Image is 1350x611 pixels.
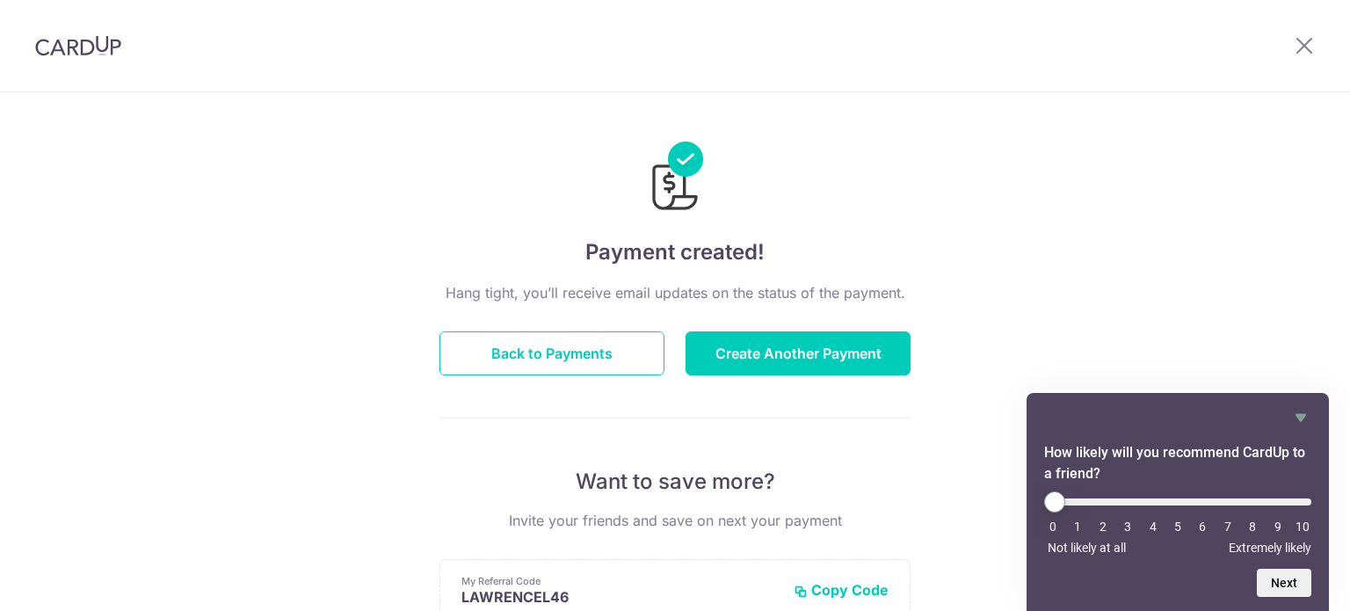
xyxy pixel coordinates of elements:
li: 6 [1194,520,1211,534]
h4: Payment created! [439,236,911,268]
p: Hang tight, you’ll receive email updates on the status of the payment. [439,282,911,303]
span: Not likely at all [1048,541,1126,555]
div: How likely will you recommend CardUp to a friend? Select an option from 0 to 10, with 0 being Not... [1044,407,1311,597]
li: 5 [1169,520,1187,534]
p: LAWRENCEL46 [461,588,780,606]
button: Copy Code [794,581,889,599]
span: Extremely likely [1229,541,1311,555]
p: Invite your friends and save on next your payment [439,510,911,531]
button: Hide survey [1290,407,1311,428]
div: How likely will you recommend CardUp to a friend? Select an option from 0 to 10, with 0 being Not... [1044,491,1311,555]
img: CardUp [35,35,121,56]
p: My Referral Code [461,574,780,588]
li: 2 [1094,520,1112,534]
h2: How likely will you recommend CardUp to a friend? Select an option from 0 to 10, with 0 being Not... [1044,442,1311,484]
li: 9 [1269,520,1287,534]
li: 8 [1244,520,1261,534]
li: 10 [1294,520,1311,534]
p: Want to save more? [439,468,911,496]
li: 4 [1144,520,1162,534]
button: Back to Payments [439,331,664,375]
li: 7 [1219,520,1237,534]
img: Payments [647,142,703,215]
button: Next question [1257,569,1311,597]
li: 1 [1069,520,1086,534]
li: 0 [1044,520,1062,534]
button: Create Another Payment [686,331,911,375]
li: 3 [1119,520,1136,534]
